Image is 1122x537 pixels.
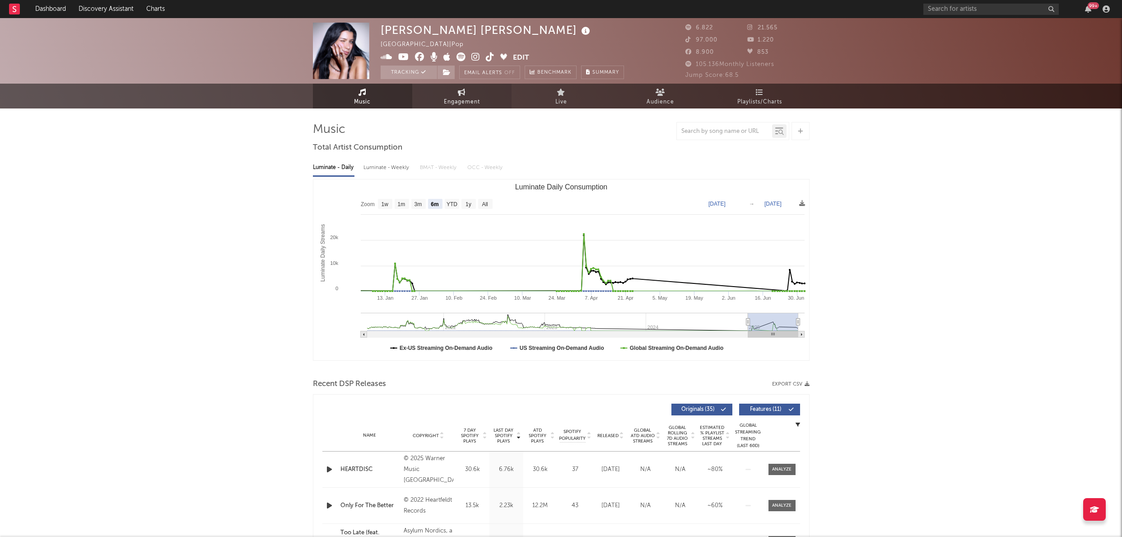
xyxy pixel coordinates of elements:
span: Live [555,97,567,108]
div: N/A [665,501,695,510]
span: ATD Spotify Plays [526,428,549,444]
text: 27. Jan [411,295,428,301]
a: Benchmark [525,66,577,79]
div: © 2025 Warner Music [GEOGRAPHIC_DATA] [404,453,453,486]
a: Only For The Better [340,501,400,510]
text: 6m [431,201,438,207]
text: 10. Feb [445,295,462,301]
svg: Luminate Daily Consumption [313,179,809,360]
text: 19. May [685,295,703,301]
text: 16. Jun [754,295,771,301]
span: 1.220 [747,37,774,43]
text: YTD [446,201,457,207]
text: 1w [381,201,388,207]
div: 6.76k [492,465,521,474]
div: 30.6k [526,465,555,474]
button: Summary [581,66,624,79]
text: 1m [397,201,405,207]
div: © 2022 Heartfeldt Records [404,495,453,517]
div: 99 + [1088,2,1099,9]
span: Summary [592,70,619,75]
text: 7. Apr [585,295,598,301]
span: Benchmark [537,67,572,78]
input: Search by song name or URL [677,128,772,135]
div: Global Streaming Trend (Last 60D) [735,422,762,449]
span: Last Day Spotify Plays [492,428,516,444]
text: [DATE] [708,201,726,207]
span: Features ( 11 ) [745,407,787,412]
text: 5. May [652,295,668,301]
button: Tracking [381,66,437,79]
button: Edit [513,52,529,64]
span: 6.822 [685,25,713,31]
div: [PERSON_NAME] [PERSON_NAME] [381,23,592,38]
span: 7 Day Spotify Plays [458,428,482,444]
span: Global Rolling 7D Audio Streams [665,425,690,447]
text: 21. Apr [618,295,633,301]
span: 853 [747,49,768,55]
text: 3m [414,201,422,207]
span: Originals ( 35 ) [677,407,719,412]
span: Engagement [444,97,480,108]
em: Off [504,71,515,75]
span: Copyright [413,433,439,438]
div: N/A [665,465,695,474]
div: Luminate - Weekly [363,160,411,175]
div: N/A [630,465,661,474]
a: Engagement [412,84,512,108]
span: Music [354,97,371,108]
span: Total Artist Consumption [313,142,402,153]
div: 30.6k [458,465,487,474]
text: Global Streaming On-Demand Audio [629,345,723,351]
div: [DATE] [596,501,626,510]
span: 8.900 [685,49,714,55]
div: 37 [559,465,591,474]
div: N/A [630,501,661,510]
text: 13. Jan [377,295,393,301]
text: [DATE] [764,201,782,207]
span: Jump Score: 68.5 [685,72,739,78]
div: 43 [559,501,591,510]
text: Luminate Daily Consumption [515,183,607,191]
span: Estimated % Playlist Streams Last Day [700,425,725,447]
button: Export CSV [772,382,810,387]
span: 97.000 [685,37,717,43]
div: 2.23k [492,501,521,510]
text: 2. Jun [722,295,735,301]
span: 21.565 [747,25,777,31]
a: Music [313,84,412,108]
text: All [482,201,488,207]
div: ~ 60 % [700,501,730,510]
text: 10. Mar [514,295,531,301]
div: [DATE] [596,465,626,474]
span: Audience [647,97,674,108]
text: 24. Feb [480,295,496,301]
text: 0 [335,286,338,291]
text: 24. Mar [548,295,565,301]
span: Playlists/Charts [737,97,782,108]
text: Ex-US Streaming On-Demand Audio [400,345,493,351]
div: [GEOGRAPHIC_DATA] | Pop [381,39,474,50]
text: 1y [466,201,471,207]
span: Recent DSP Releases [313,379,386,390]
button: 99+ [1085,5,1091,13]
span: 105.136 Monthly Listeners [685,61,774,67]
a: HEARTDISC [340,465,400,474]
div: Luminate - Daily [313,160,354,175]
span: Spotify Popularity [559,429,586,442]
text: 10k [330,260,338,266]
div: 12.2M [526,501,555,510]
div: Name [340,432,400,439]
text: US Streaming On-Demand Audio [519,345,604,351]
div: ~ 80 % [700,465,730,474]
input: Search for artists [923,4,1059,15]
span: Global ATD Audio Streams [630,428,655,444]
a: Playlists/Charts [710,84,810,108]
text: 20k [330,235,338,240]
text: 30. Jun [787,295,804,301]
text: → [749,201,754,207]
text: Zoom [361,201,375,207]
span: Released [597,433,619,438]
text: Luminate Daily Streams [319,224,326,282]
